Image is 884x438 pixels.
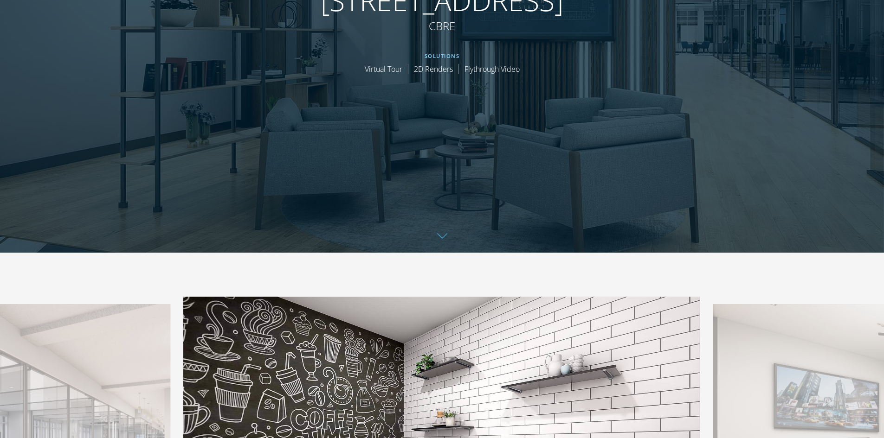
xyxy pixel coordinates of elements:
div: Solutions [425,53,460,59]
a: Virtual Tour [365,64,402,74]
div: CBRE [321,18,563,34]
a: 2D Renders [414,64,453,74]
a: Flythrough Video [465,64,520,74]
img: Down further on page [437,233,447,239]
